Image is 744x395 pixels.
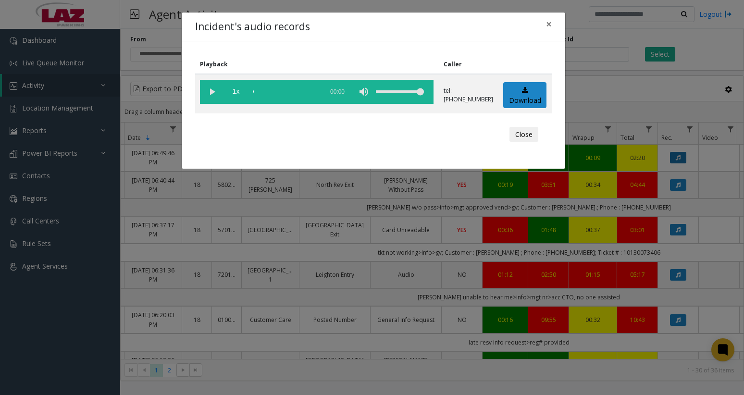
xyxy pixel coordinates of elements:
[195,55,439,74] th: Playback
[539,12,558,36] button: Close
[546,17,552,31] span: ×
[509,127,538,142] button: Close
[376,80,424,104] div: volume level
[503,82,546,109] a: Download
[439,55,498,74] th: Caller
[224,80,248,104] span: playback speed button
[253,80,318,104] div: scrub bar
[444,86,493,104] p: tel:[PHONE_NUMBER]
[195,19,310,35] h4: Incident's audio records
